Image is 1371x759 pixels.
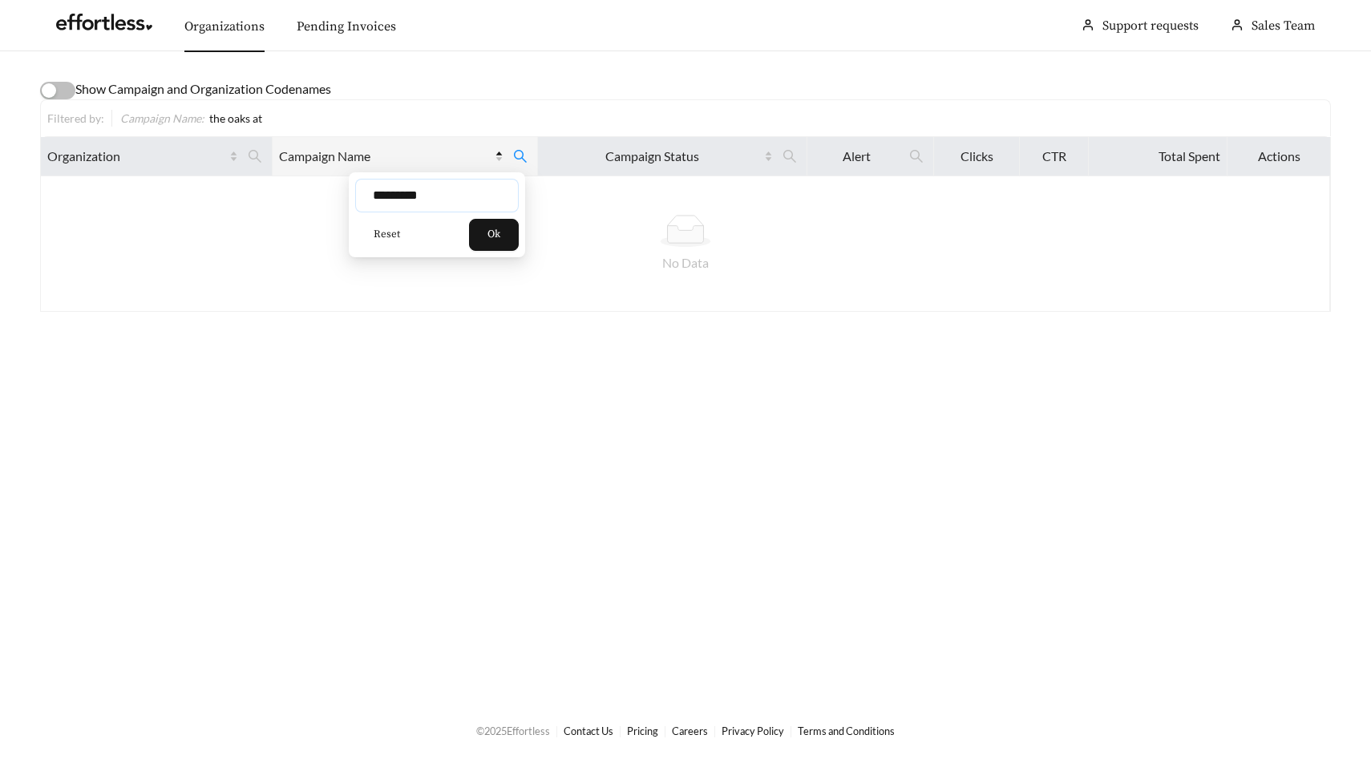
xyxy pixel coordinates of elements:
[903,143,930,169] span: search
[544,147,762,166] span: Campaign Status
[513,149,528,164] span: search
[1227,137,1331,176] th: Actions
[184,18,265,34] a: Organizations
[40,79,1331,99] div: Show Campaign and Organization Codenames
[355,219,419,251] button: Reset
[909,149,924,164] span: search
[672,725,708,737] a: Careers
[507,143,534,169] span: search
[53,253,1318,273] div: No Data
[476,725,550,737] span: © 2025 Effortless
[47,147,226,166] span: Organization
[1089,137,1227,176] th: Total Spent
[564,725,613,737] a: Contact Us
[934,137,1020,176] th: Clicks
[469,219,519,251] button: Ok
[279,147,491,166] span: Campaign Name
[248,149,262,164] span: search
[209,111,262,125] span: the oaks at
[627,725,658,737] a: Pricing
[241,143,269,169] span: search
[120,111,204,125] span: Campaign Name :
[1020,137,1089,176] th: CTR
[374,227,400,243] span: Reset
[47,110,111,127] div: Filtered by:
[1102,18,1199,34] a: Support requests
[776,143,803,169] span: search
[798,725,895,737] a: Terms and Conditions
[297,18,396,34] a: Pending Invoices
[487,227,500,243] span: Ok
[1252,18,1315,34] span: Sales Team
[722,725,784,737] a: Privacy Policy
[783,149,797,164] span: search
[814,147,900,166] span: Alert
